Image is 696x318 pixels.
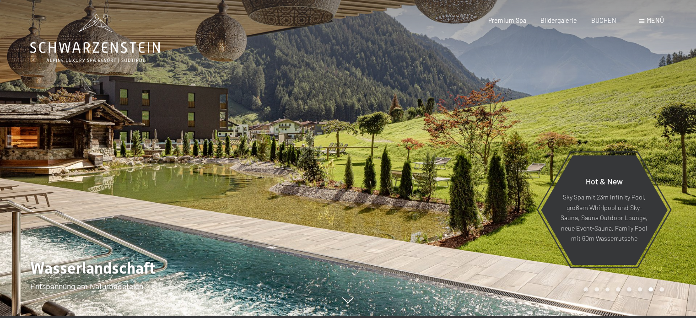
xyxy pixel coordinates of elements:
[594,287,599,292] div: Carousel Page 2
[540,155,668,265] a: Hot & New Sky Spa mit 23m Infinity Pool, großem Whirlpool und Sky-Sauna, Sauna Outdoor Lounge, ne...
[580,287,664,292] div: Carousel Pagination
[560,192,647,244] p: Sky Spa mit 23m Infinity Pool, großem Whirlpool und Sky-Sauna, Sauna Outdoor Lounge, neue Event-S...
[647,16,664,24] span: Menü
[638,287,642,292] div: Carousel Page 6
[591,16,616,24] a: BUCHEN
[659,287,664,292] div: Carousel Page 8
[540,16,577,24] a: Bildergalerie
[616,287,620,292] div: Carousel Page 4
[605,287,610,292] div: Carousel Page 3
[648,287,653,292] div: Carousel Page 7 (Current Slide)
[583,287,588,292] div: Carousel Page 1
[627,287,631,292] div: Carousel Page 5
[488,16,526,24] a: Premium Spa
[585,176,622,186] span: Hot & New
